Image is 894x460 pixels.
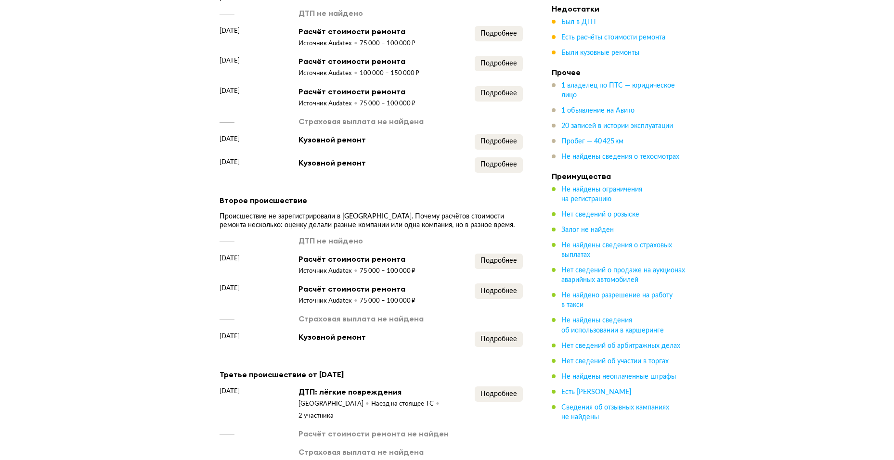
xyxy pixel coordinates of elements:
[298,86,415,97] div: Расчёт стоимости ремонта
[298,8,363,18] div: ДТП не найдено
[561,138,623,145] span: Пробег — 40 425 км
[220,332,240,341] span: [DATE]
[298,428,449,439] div: Расчёт стоимости ремонта не найден
[480,288,517,294] span: Подробнее
[220,283,240,293] span: [DATE]
[298,235,363,246] div: ДТП не найдено
[298,283,415,294] div: Расчёт стоимости ремонта
[561,34,665,41] span: Есть расчёты стоимости ремонта
[298,313,424,324] div: Страховая выплата не найдена
[220,254,240,263] span: [DATE]
[475,254,523,269] button: Подробнее
[561,186,642,203] span: Не найдены ограничения на регистрацию
[220,194,523,206] div: Второе происшествие
[480,161,517,168] span: Подробнее
[552,67,687,77] h4: Прочее
[475,26,523,41] button: Подробнее
[298,332,366,342] div: Кузовной ремонт
[298,26,415,37] div: Расчёт стоимости ремонта
[298,157,366,168] div: Кузовной ремонт
[298,39,360,48] div: Источник Audatex
[475,86,523,102] button: Подробнее
[298,297,360,306] div: Источник Audatex
[561,373,676,380] span: Не найдены неоплаченные штрафы
[561,123,673,129] span: 20 записей в истории эксплуатации
[220,368,523,381] div: Третье происшествие от [DATE]
[475,386,523,402] button: Подробнее
[561,19,596,26] span: Был в ДТП
[475,157,523,173] button: Подробнее
[552,4,687,13] h4: Недостатки
[480,138,517,145] span: Подробнее
[561,227,614,233] span: Залог не найден
[371,400,441,409] div: Наезд на стоящее ТС
[220,134,240,144] span: [DATE]
[480,60,517,67] span: Подробнее
[480,30,517,37] span: Подробнее
[561,153,679,160] span: Не найдены сведения о техосмотрах
[360,100,415,108] div: 75 000 – 100 000 ₽
[220,56,240,65] span: [DATE]
[298,267,360,276] div: Источник Audatex
[298,116,424,127] div: Страховая выплата не найдена
[220,86,240,96] span: [DATE]
[561,388,631,395] span: Есть [PERSON_NAME]
[561,404,669,420] span: Сведения об отзывных кампаниях не найдены
[552,171,687,181] h4: Преимущества
[220,26,240,36] span: [DATE]
[561,211,639,218] span: Нет сведений о розыске
[360,39,415,48] div: 75 000 – 100 000 ₽
[561,107,635,114] span: 1 объявление на Авито
[298,69,360,78] div: Источник Audatex
[475,332,523,347] button: Подробнее
[298,386,475,397] div: ДТП: лёгкие повреждения
[298,412,334,421] div: 2 участника
[360,267,415,276] div: 75 000 – 100 000 ₽
[475,56,523,71] button: Подробнее
[561,267,685,283] span: Нет сведений о продаже на аукционах аварийных автомобилей
[561,317,664,333] span: Не найдены сведения об использовании в каршеринге
[561,342,680,349] span: Нет сведений об арбитражных делах
[298,254,415,264] div: Расчёт стоимости ремонта
[360,297,415,306] div: 75 000 – 100 000 ₽
[475,283,523,299] button: Подробнее
[480,90,517,97] span: Подробнее
[561,358,669,364] span: Нет сведений об участии в торгах
[220,386,240,396] span: [DATE]
[561,242,672,258] span: Не найдены сведения о страховых выплатах
[561,292,673,308] span: Не найдено разрешение на работу в такси
[298,400,371,409] div: [GEOGRAPHIC_DATA]
[298,134,366,145] div: Кузовной ремонт
[298,447,424,457] div: Страховая выплата не найдена
[475,134,523,150] button: Подробнее
[360,69,419,78] div: 100 000 – 150 000 ₽
[480,257,517,264] span: Подробнее
[298,100,360,108] div: Источник Audatex
[480,391,517,397] span: Подробнее
[480,336,517,343] span: Подробнее
[298,56,419,66] div: Расчёт стоимости ремонта
[220,212,523,230] div: Происшествие не зарегистрировали в [GEOGRAPHIC_DATA]. Почему расчётов стоимости ремонта несколько...
[561,82,675,99] span: 1 владелец по ПТС — юридическое лицо
[561,50,639,56] span: Были кузовные ремонты
[220,157,240,167] span: [DATE]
